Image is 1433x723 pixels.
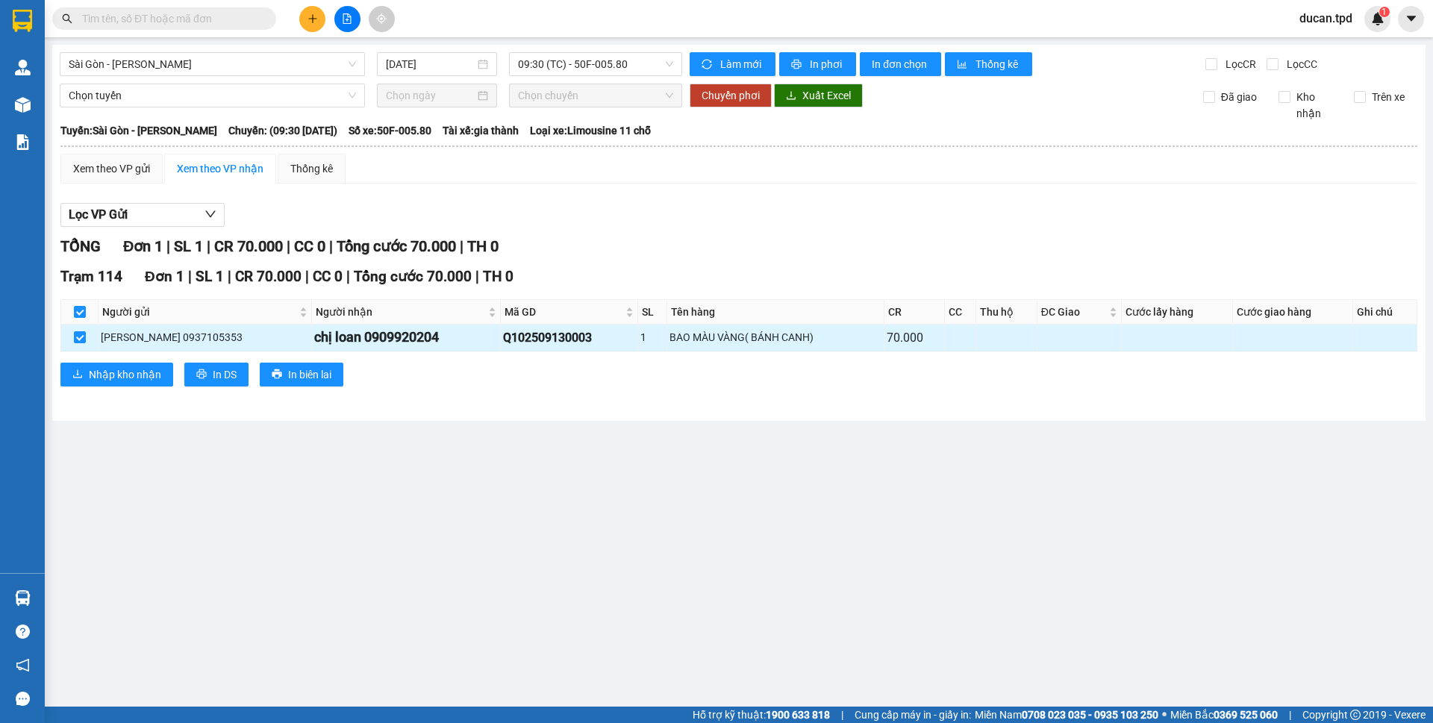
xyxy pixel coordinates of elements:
[299,6,325,32] button: plus
[290,160,333,177] div: Thống kê
[720,56,764,72] span: Làm mới
[1233,300,1353,325] th: Cước giao hàng
[766,709,830,721] strong: 1900 633 818
[342,13,352,24] span: file-add
[354,268,472,285] span: Tổng cước 70.000
[976,300,1037,325] th: Thu hộ
[57,37,166,54] strong: THIÊN PHÁT ĐẠT
[667,300,884,325] th: Tên hàng
[166,7,198,19] span: [DATE]
[369,6,395,32] button: aim
[669,329,881,345] div: BAO MÀU VÀNG( BÁNH CANH)
[1022,709,1158,721] strong: 0708 023 035 - 0935 103 250
[62,13,72,24] span: search
[690,52,775,76] button: syncLàm mới
[60,203,225,227] button: Lọc VP Gửi
[288,366,331,383] span: In biên lai
[1162,712,1167,718] span: ⚪️
[313,268,343,285] span: CC 0
[228,122,337,139] span: Chuyến: (09:30 [DATE])
[475,268,479,285] span: |
[166,237,170,255] span: |
[887,328,942,347] div: 70.000
[188,268,192,285] span: |
[376,13,387,24] span: aim
[443,122,519,139] span: Tài xế: gia thành
[1366,89,1411,105] span: Trên xe
[501,325,637,351] td: Q102509130003
[16,692,30,706] span: message
[872,56,929,72] span: In đơn chọn
[73,160,150,177] div: Xem theo VP gửi
[841,707,843,723] span: |
[69,205,128,224] span: Lọc VP Gửi
[337,237,456,255] span: Tổng cước 70.000
[122,56,187,68] span: 02513607707
[975,56,1020,72] span: Thống kê
[346,268,350,285] span: |
[305,268,309,285] span: |
[15,97,31,113] img: warehouse-icon
[177,160,263,177] div: Xem theo VP nhận
[60,237,101,255] span: TỔNG
[791,59,804,71] span: printer
[60,363,173,386] button: downloadNhập kho nhận
[483,268,513,285] span: TH 0
[69,53,356,75] span: Sài Gòn - Phương Lâm
[349,122,431,139] span: Số xe: 50F-005.80
[1398,6,1424,32] button: caret-down
[530,122,651,139] span: Loại xe: Limousine 11 chỗ
[779,52,856,76] button: printerIn phơi
[82,10,258,27] input: Tìm tên, số ĐT hoặc mã đơn
[1215,89,1263,105] span: Đã giao
[334,6,360,32] button: file-add
[184,363,249,386] button: printerIn DS
[15,60,31,75] img: warehouse-icon
[137,7,164,19] span: 10:54
[786,90,796,102] span: download
[1350,710,1361,720] span: copyright
[1353,300,1417,325] th: Ghi chú
[72,369,83,381] span: download
[60,125,217,137] b: Tuyến: Sài Gòn - [PERSON_NAME]
[123,237,163,255] span: Đơn 1
[213,366,237,383] span: In DS
[207,237,210,255] span: |
[518,84,673,107] span: Chọn chuyến
[1290,89,1343,122] span: Kho nhận
[64,19,160,35] strong: CTY XE KHÁCH
[214,237,283,255] span: CR 70.000
[16,625,30,639] span: question-circle
[702,59,714,71] span: sync
[16,658,30,672] span: notification
[774,84,863,107] button: downloadXuất Excel
[145,268,184,285] span: Đơn 1
[101,329,309,345] div: [PERSON_NAME] 0937105353
[26,7,101,19] span: ĐQ2509130010
[505,304,622,320] span: Mã GD
[693,707,830,723] span: Hỗ trợ kỹ thuật:
[503,328,634,347] div: Q102509130003
[123,87,177,103] span: Quận 10
[58,68,169,84] span: PHIẾU GỬI HÀNG
[15,590,31,606] img: warehouse-icon
[47,87,177,103] span: Trạm 114 ->
[15,134,31,150] img: solution-icon
[260,363,343,386] button: printerIn biên lai
[690,84,772,107] button: Chuyển phơi
[314,327,498,348] div: chị loan 0909920204
[386,56,475,72] input: 13/09/2025
[460,237,463,255] span: |
[228,268,231,285] span: |
[196,268,224,285] span: SL 1
[1170,707,1278,723] span: Miền Bắc
[1287,9,1364,28] span: ducan.tpd
[1214,709,1278,721] strong: 0369 525 060
[802,87,851,104] span: Xuất Excel
[855,707,971,723] span: Cung cấp máy in - giấy in:
[329,237,333,255] span: |
[1220,56,1258,72] span: Lọc CR
[294,237,325,255] span: CC 0
[235,268,302,285] span: CR 70.000
[316,304,485,320] span: Người nhận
